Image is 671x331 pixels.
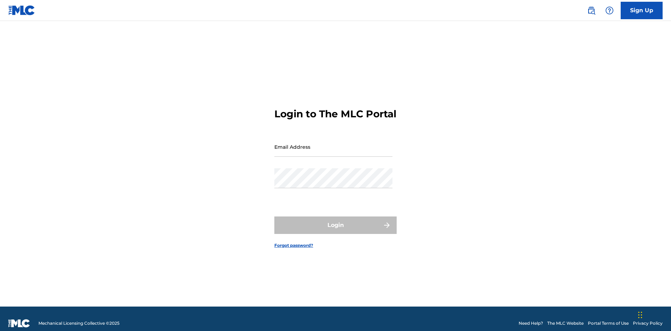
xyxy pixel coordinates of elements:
a: Need Help? [519,320,543,326]
a: Portal Terms of Use [588,320,629,326]
img: search [587,6,596,15]
img: logo [8,319,30,328]
span: Mechanical Licensing Collective © 2025 [38,320,120,326]
div: Drag [638,304,642,325]
a: Public Search [584,3,598,17]
a: The MLC Website [547,320,584,326]
h3: Login to The MLC Portal [274,108,396,120]
img: MLC Logo [8,5,35,15]
img: help [605,6,614,15]
a: Forgot password? [274,242,313,249]
div: Help [603,3,616,17]
a: Privacy Policy [633,320,663,326]
iframe: Chat Widget [636,297,671,331]
a: Sign Up [621,2,663,19]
